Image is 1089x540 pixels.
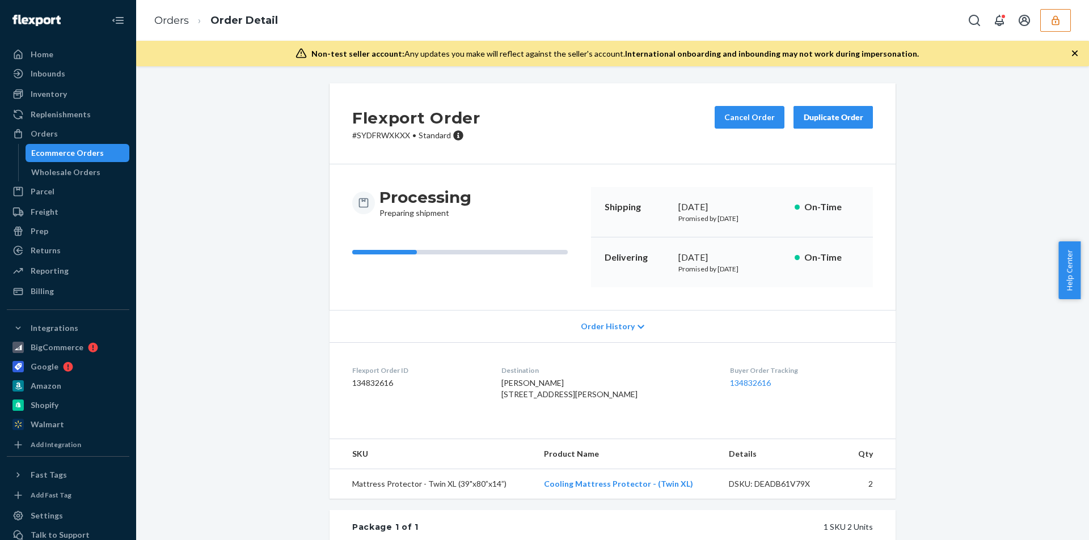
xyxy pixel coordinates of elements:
[729,478,835,490] div: DSKU: DEADB61V79X
[311,48,919,59] div: Any updates you make will reflect against the seller's account.
[31,361,58,372] div: Google
[793,106,873,129] button: Duplicate Order
[678,214,786,223] p: Promised by [DATE]
[26,163,130,181] a: Wholesale Orders
[145,4,287,37] ol: breadcrumbs
[31,245,61,256] div: Returns
[963,9,986,32] button: Open Search Box
[419,521,873,533] div: 1 SKU 2 Units
[581,321,635,332] span: Order History
[412,130,416,140] span: •
[12,15,61,26] img: Flexport logo
[1013,9,1036,32] button: Open account menu
[330,439,535,469] th: SKU
[31,469,67,481] div: Fast Tags
[7,182,129,201] a: Parcel
[7,415,129,433] a: Walmart
[720,439,845,469] th: Details
[678,264,786,274] p: Promised by [DATE]
[31,265,69,277] div: Reporting
[31,128,58,139] div: Orders
[352,521,419,533] div: Package 1 of 1
[31,419,64,430] div: Walmart
[352,377,483,389] dd: 134832616
[844,469,896,499] td: 2
[678,201,786,214] div: [DATE]
[352,130,480,141] p: # SYDFRWXKXX
[31,399,58,411] div: Shopify
[7,507,129,525] a: Settings
[7,203,129,221] a: Freight
[31,226,48,237] div: Prep
[7,222,129,240] a: Prep
[804,201,859,214] p: On-Time
[535,439,720,469] th: Product Name
[7,319,129,337] button: Integrations
[1058,241,1080,299] button: Help Center
[31,440,81,449] div: Add Integration
[7,262,129,280] a: Reporting
[352,106,480,130] h2: Flexport Order
[31,380,61,392] div: Amazon
[7,438,129,452] a: Add Integration
[844,439,896,469] th: Qty
[31,206,58,218] div: Freight
[7,338,129,356] a: BigCommerce
[31,109,91,120] div: Replenishments
[7,396,129,414] a: Shopify
[31,186,54,197] div: Parcel
[678,251,786,264] div: [DATE]
[31,49,53,60] div: Home
[1017,506,1078,534] iframe: Opens a widget where you can chat to one of our agents
[803,112,863,123] div: Duplicate Order
[730,378,771,388] a: 134832616
[715,106,784,129] button: Cancel Order
[379,187,471,219] div: Preparing shipment
[804,251,859,264] p: On-Time
[7,358,129,376] a: Google
[210,14,278,27] a: Order Detail
[544,479,693,488] a: Cooling Mattress Protector - (Twin XL)
[154,14,189,27] a: Orders
[7,241,129,260] a: Returns
[7,45,129,63] a: Home
[352,365,483,375] dt: Flexport Order ID
[7,105,129,124] a: Replenishments
[7,466,129,484] button: Fast Tags
[605,201,669,214] p: Shipping
[7,377,129,395] a: Amazon
[501,365,712,375] dt: Destination
[730,365,873,375] dt: Buyer Order Tracking
[7,125,129,143] a: Orders
[31,510,63,521] div: Settings
[419,130,451,140] span: Standard
[31,167,100,178] div: Wholesale Orders
[31,68,65,79] div: Inbounds
[107,9,129,32] button: Close Navigation
[7,282,129,300] a: Billing
[7,85,129,103] a: Inventory
[7,488,129,502] a: Add Fast Tag
[379,187,471,207] h3: Processing
[605,251,669,264] p: Delivering
[625,49,919,58] span: International onboarding and inbounding may not work during impersonation.
[988,9,1011,32] button: Open notifications
[31,147,104,159] div: Ecommerce Orders
[7,65,129,83] a: Inbounds
[31,490,71,500] div: Add Fast Tag
[31,286,54,297] div: Billing
[31,342,83,353] div: BigCommerce
[501,378,638,399] span: [PERSON_NAME] [STREET_ADDRESS][PERSON_NAME]
[31,88,67,100] div: Inventory
[31,322,78,334] div: Integrations
[26,144,130,162] a: Ecommerce Orders
[311,49,404,58] span: Non-test seller account:
[330,469,535,499] td: Mattress Protector - Twin XL (39"x80”x14”)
